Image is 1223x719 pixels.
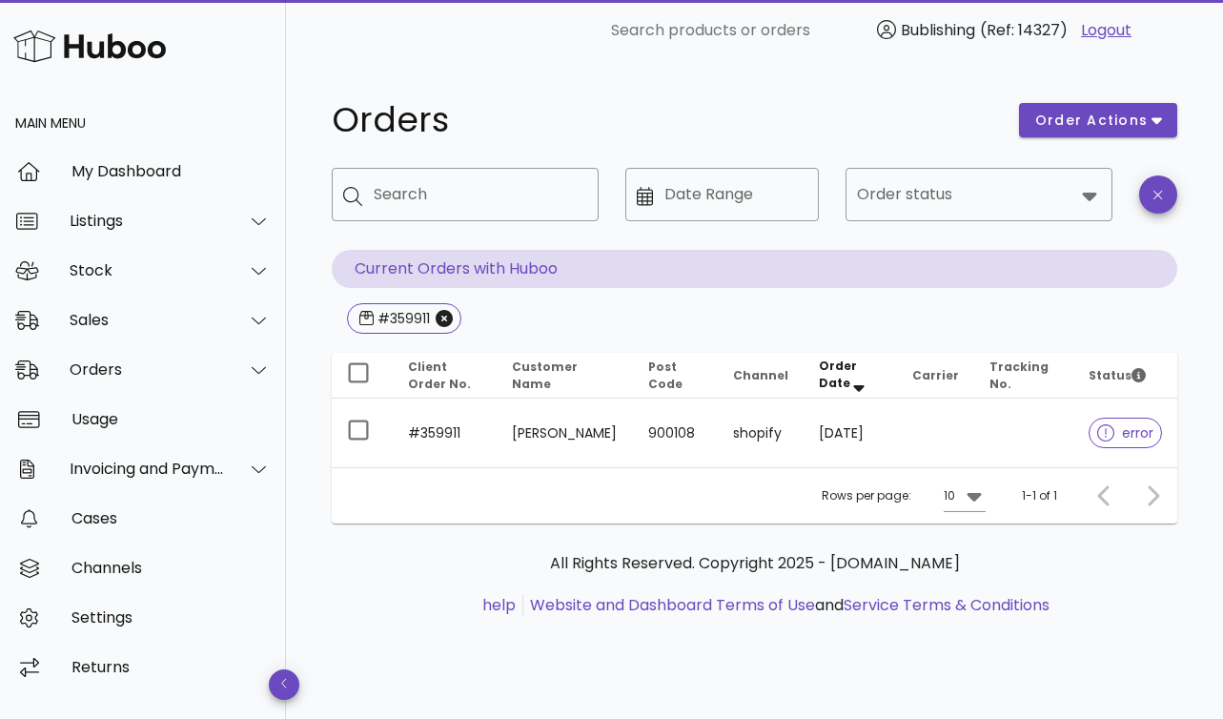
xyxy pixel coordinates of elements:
th: Order Date: Sorted descending. Activate to remove sorting. [804,353,897,399]
span: Client Order No. [408,359,471,392]
h1: Orders [332,103,996,137]
div: Settings [71,608,271,627]
p: All Rights Reserved. Copyright 2025 - [DOMAIN_NAME] [347,552,1162,575]
div: 1-1 of 1 [1022,487,1057,504]
td: #359911 [393,399,497,467]
a: Logout [1081,19,1131,42]
div: Rows per page: [822,468,986,524]
th: Client Order No. [393,353,497,399]
td: [PERSON_NAME] [497,399,633,467]
a: Service Terms & Conditions [844,594,1050,616]
div: Orders [70,360,225,379]
th: Status [1073,353,1177,399]
span: Post Code [648,359,683,392]
div: Invoicing and Payments [70,460,225,478]
span: Tracking No. [989,359,1049,392]
div: Sales [70,311,225,329]
div: Channels [71,559,271,577]
div: Returns [71,658,271,676]
th: Tracking No. [974,353,1073,399]
span: Carrier [912,367,959,383]
td: shopify [718,399,804,467]
th: Customer Name [497,353,633,399]
span: error [1097,426,1153,440]
li: and [523,594,1050,617]
th: Post Code [633,353,718,399]
th: Carrier [897,353,974,399]
button: order actions [1019,103,1177,137]
div: Cases [71,509,271,527]
span: (Ref: 14327) [980,19,1068,41]
div: Stock [70,261,225,279]
button: Close [436,310,453,327]
div: Order status [846,168,1112,221]
p: Current Orders with Huboo [332,250,1177,288]
th: Channel [718,353,804,399]
div: Listings [70,212,225,230]
td: 900108 [633,399,718,467]
span: order actions [1034,111,1149,131]
span: Status [1089,367,1146,383]
span: Customer Name [512,359,578,392]
div: Usage [71,410,271,428]
a: help [482,594,516,616]
span: Order Date [819,358,857,391]
span: Channel [733,367,788,383]
td: [DATE] [804,399,897,467]
img: Huboo Logo [13,26,166,67]
div: #359911 [374,309,430,328]
div: My Dashboard [71,162,271,180]
div: 10 [944,487,955,504]
a: Website and Dashboard Terms of Use [530,594,815,616]
div: 10Rows per page: [944,481,986,511]
span: Bublishing [901,19,975,41]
